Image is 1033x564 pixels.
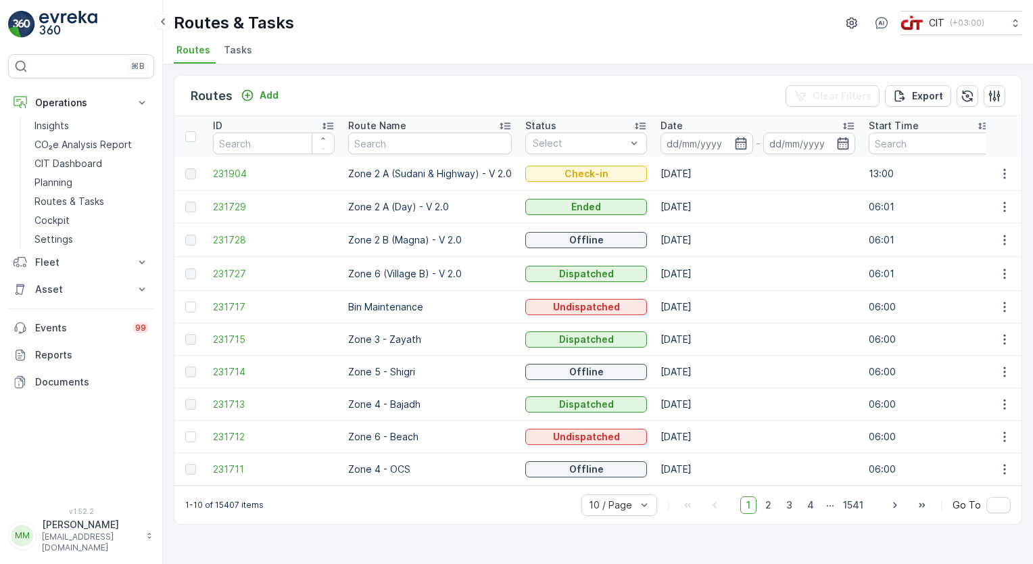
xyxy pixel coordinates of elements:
button: Clear Filters [786,85,880,107]
p: Routes [191,87,233,105]
td: [DATE] [654,453,862,486]
td: [DATE] [654,191,862,223]
a: Events99 [8,314,154,342]
p: Dispatched [559,267,614,281]
a: 231729 [213,200,335,214]
p: Route Name [348,119,406,133]
p: Add [260,89,279,102]
p: Zone 2 A (Sudani & Highway) - V 2.0 [348,167,512,181]
p: Offline [569,233,604,247]
p: Start Time [869,119,919,133]
span: 1541 [837,496,869,514]
button: Asset [8,276,154,303]
p: ⌘B [131,61,145,72]
input: dd/mm/yyyy [763,133,856,154]
p: Select [533,137,626,150]
td: [DATE] [654,323,862,356]
p: Cockpit [34,214,70,227]
p: Routes & Tasks [174,12,294,34]
button: Ended [525,199,647,215]
p: 99 [135,323,146,333]
button: Dispatched [525,396,647,413]
td: [DATE] [654,157,862,191]
p: Date [660,119,683,133]
p: Operations [35,96,127,110]
img: logo [8,11,35,38]
a: Reports [8,342,154,369]
p: Reports [35,348,149,362]
p: 1-10 of 15407 items [185,500,264,511]
p: CIT Dashboard [34,157,102,170]
button: Offline [525,232,647,248]
p: 06:00 [869,463,990,476]
span: v 1.52.2 [8,507,154,515]
p: Ended [571,200,601,214]
a: 231711 [213,463,335,476]
td: [DATE] [654,223,862,257]
a: 231712 [213,430,335,444]
img: logo_light-DOdMpM7g.png [39,11,97,38]
p: Planning [34,176,72,189]
div: Toggle Row Selected [185,334,196,345]
button: Fleet [8,249,154,276]
p: - [756,135,761,151]
a: 231715 [213,333,335,346]
p: 06:01 [869,200,990,214]
button: Undispatched [525,299,647,315]
a: 231714 [213,365,335,379]
button: Add [235,87,284,103]
p: 06:01 [869,233,990,247]
p: 06:01 [869,267,990,281]
input: Search [348,133,512,154]
a: CO₂e Analysis Report [29,135,154,154]
a: Routes & Tasks [29,192,154,211]
button: CIT(+03:00) [900,11,1022,35]
p: 06:00 [869,300,990,314]
td: [DATE] [654,388,862,421]
span: Tasks [224,43,252,57]
div: Toggle Row Selected [185,302,196,312]
span: 1 [740,496,756,514]
div: Toggle Row Selected [185,431,196,442]
td: [DATE] [654,421,862,453]
span: 4 [801,496,820,514]
div: MM [11,525,33,546]
p: Offline [569,365,604,379]
span: 231904 [213,167,335,181]
a: 231727 [213,267,335,281]
p: Undispatched [553,300,620,314]
p: Asset [35,283,127,296]
p: Zone 2 A (Day) - V 2.0 [348,200,512,214]
p: Zone 4 - Bajadh [348,398,512,411]
p: Insights [34,119,69,133]
div: Toggle Row Selected [185,202,196,212]
input: Search [213,133,335,154]
p: Zone 5 - Shigri [348,365,512,379]
p: 13:00 [869,167,990,181]
p: Dispatched [559,333,614,346]
button: Offline [525,461,647,477]
input: Search [869,133,990,154]
p: 06:00 [869,365,990,379]
a: 231713 [213,398,335,411]
div: Toggle Row Selected [185,367,196,377]
a: 231717 [213,300,335,314]
p: CO₂e Analysis Report [34,138,132,151]
td: [DATE] [654,257,862,291]
a: Settings [29,230,154,249]
p: Zone 6 - Beach [348,430,512,444]
div: Toggle Row Selected [185,464,196,475]
a: Planning [29,173,154,192]
p: Events [35,321,124,335]
span: 231728 [213,233,335,247]
p: Routes & Tasks [34,195,104,208]
div: Toggle Row Selected [185,399,196,410]
p: Export [912,89,943,103]
p: 06:00 [869,398,990,411]
p: ID [213,119,222,133]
